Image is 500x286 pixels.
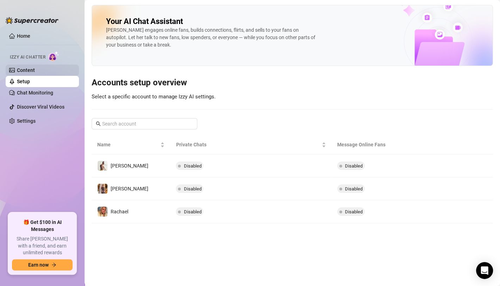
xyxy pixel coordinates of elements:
img: AI Chatter [48,51,59,61]
img: Mellanie [98,184,107,194]
img: logo-BBDzfeDw.svg [6,17,58,24]
span: Private Chats [176,141,320,148]
a: Setup [17,79,30,84]
span: Disabled [345,209,363,214]
span: Earn now [28,262,49,268]
div: Open Intercom Messenger [476,262,493,279]
th: Message Online Fans [332,135,439,154]
span: Name [97,141,159,148]
h2: Your AI Chat Assistant [106,17,183,26]
th: Name [92,135,170,154]
span: Disabled [184,163,201,169]
span: Rachael [111,209,128,214]
a: Content [17,67,35,73]
img: Rachael [98,207,107,217]
a: Home [17,33,30,39]
h3: Accounts setup overview [92,77,493,89]
input: Search account [102,120,187,128]
a: Settings [17,118,36,124]
span: [PERSON_NAME] [111,186,148,191]
span: arrow-right [51,262,56,267]
span: [PERSON_NAME] [111,163,148,169]
span: Disabled [184,186,201,191]
span: Share [PERSON_NAME] with a friend, and earn unlimited rewards [12,236,73,256]
span: Disabled [184,209,201,214]
a: Discover Viral Videos [17,104,64,110]
span: Disabled [345,163,363,169]
th: Private Chats [170,135,332,154]
span: Select a specific account to manage Izzy AI settings. [92,93,216,100]
button: Earn nowarrow-right [12,259,73,270]
a: Chat Monitoring [17,90,53,96]
span: search [96,121,101,126]
img: Quinton [98,161,107,171]
span: Disabled [345,186,363,191]
span: Izzy AI Chatter [10,54,45,61]
div: [PERSON_NAME] engages online fans, builds connections, flirts, and sells to your fans on autopilo... [106,26,317,49]
span: 🎁 Get $100 in AI Messages [12,219,73,233]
